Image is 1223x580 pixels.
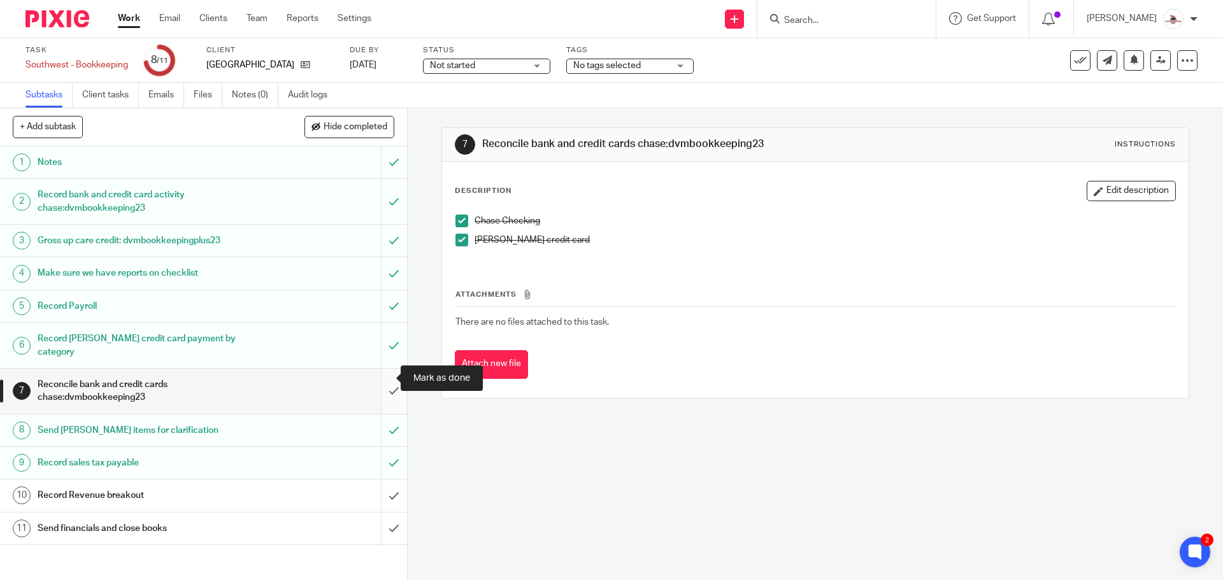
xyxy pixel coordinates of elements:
div: 7 [13,382,31,400]
h1: Record Payroll [38,297,258,316]
div: Instructions [1115,139,1176,150]
a: Notes (0) [232,83,278,108]
div: 4 [13,265,31,283]
button: Hide completed [304,116,394,138]
div: 6 [13,337,31,355]
a: Audit logs [288,83,337,108]
div: 10 [13,486,31,504]
a: Subtasks [25,83,73,108]
a: Settings [338,12,371,25]
a: Clients [199,12,227,25]
input: Search [783,15,898,27]
span: There are no files attached to this task. [455,318,609,327]
div: Southwest - Bookkeeping [25,59,128,71]
h1: Record sales tax payable [38,453,258,472]
p: [PERSON_NAME] [1087,12,1157,25]
a: Files [194,83,222,108]
span: Not started [430,61,475,70]
span: [DATE] [350,60,376,69]
div: 9 [13,454,31,472]
label: Due by [350,45,407,55]
span: Get Support [967,14,1016,23]
p: [PERSON_NAME] credit card [475,234,1175,246]
span: Hide completed [324,122,387,132]
label: Status [423,45,550,55]
div: 5 [13,297,31,315]
div: 2 [1201,534,1213,546]
h1: Gross up care credit: dvmbookkeepingplus23 [38,231,258,250]
h1: Notes [38,153,258,172]
a: Email [159,12,180,25]
button: + Add subtask [13,116,83,138]
div: 8 [13,421,31,439]
h1: Reconcile bank and credit cards chase:dvmbookkeeping23 [482,138,843,151]
a: Work [118,12,140,25]
h1: Record [PERSON_NAME] credit card payment by category [38,329,258,362]
div: 2 [13,193,31,211]
a: Reports [287,12,318,25]
a: Emails [148,83,184,108]
h1: Send [PERSON_NAME] items for clarification [38,421,258,440]
label: Tags [566,45,694,55]
h1: Record Revenue breakout [38,486,258,505]
h1: Record bank and credit card activity chase:dvmbookkeeping23 [38,185,258,218]
div: 8 [151,53,168,67]
a: Client tasks [82,83,139,108]
label: Task [25,45,128,55]
img: Pixie [25,10,89,27]
img: EtsyProfilePhoto.jpg [1163,9,1184,29]
h1: Make sure we have reports on checklist [38,264,258,283]
button: Edit description [1087,181,1176,201]
p: Chase Checking [475,215,1175,227]
div: 11 [13,520,31,537]
div: 1 [13,153,31,171]
button: Attach new file [455,350,528,379]
small: /11 [157,57,168,64]
h1: Send financials and close books [38,519,258,538]
h1: Reconcile bank and credit cards chase:dvmbookkeeping23 [38,375,258,407]
div: 7 [455,134,475,155]
div: 3 [13,232,31,250]
p: [GEOGRAPHIC_DATA] [206,59,294,71]
a: Team [247,12,268,25]
p: Description [455,186,511,196]
label: Client [206,45,334,55]
span: Attachments [455,291,517,298]
span: No tags selected [573,61,641,70]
